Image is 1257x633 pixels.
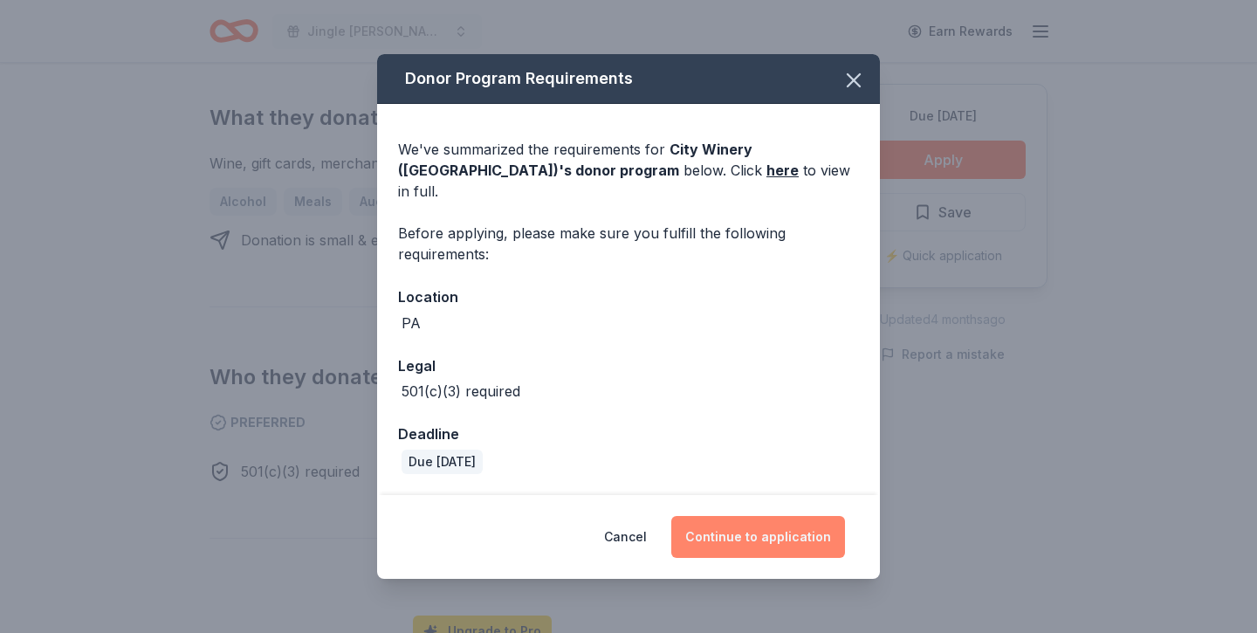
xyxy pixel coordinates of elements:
div: PA [402,313,421,334]
div: 501(c)(3) required [402,381,520,402]
button: Continue to application [671,516,845,558]
button: Cancel [604,516,647,558]
div: We've summarized the requirements for below. Click to view in full. [398,139,859,202]
div: Before applying, please make sure you fulfill the following requirements: [398,223,859,265]
div: Legal [398,354,859,377]
div: Donor Program Requirements [377,54,880,104]
div: Deadline [398,423,859,445]
div: Location [398,286,859,308]
a: here [766,160,799,181]
div: Due [DATE] [402,450,483,474]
